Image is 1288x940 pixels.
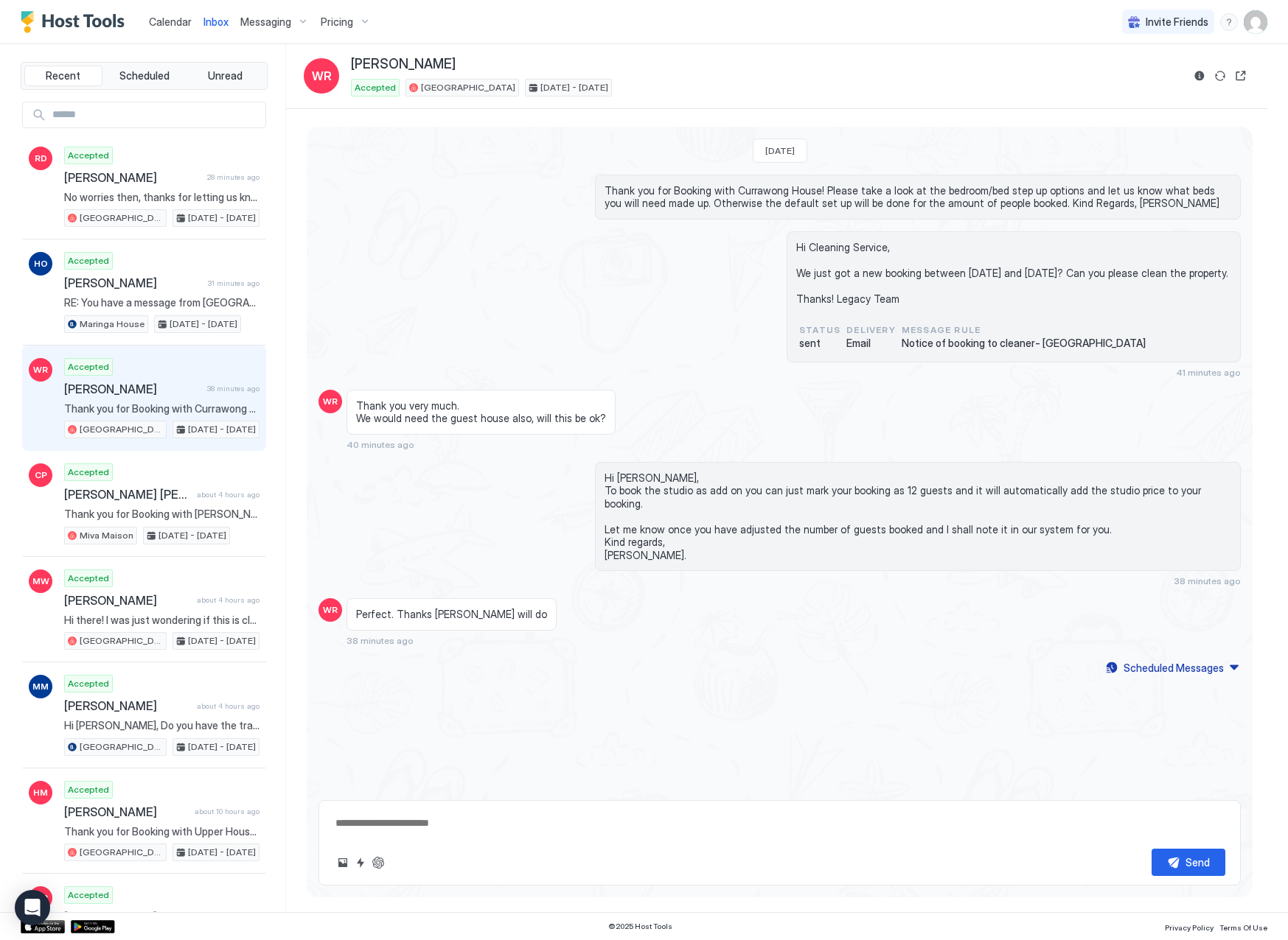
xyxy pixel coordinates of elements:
[34,257,48,270] span: HO
[186,66,264,86] button: Unread
[197,595,260,605] span: about 4 hours ago
[170,318,237,331] span: [DATE] - [DATE]
[64,593,191,608] span: [PERSON_NAME]
[1244,10,1267,34] div: User profile
[64,825,260,838] span: Thank you for Booking with Upper House! We hope you are looking forward to your stay. Check in an...
[197,490,260,499] span: about 4 hours ago
[33,786,48,799] span: HM
[21,920,65,933] a: App Store
[1219,919,1267,934] a: Terms Of Use
[1191,67,1208,85] button: Reservation information
[64,382,201,396] span: [PERSON_NAME]
[68,360,109,373] span: Accepted
[846,323,896,337] span: Delivery
[605,184,1231,210] span: Thank you for Booking with Currawong House! Please take a look at the bedroom/bed step up options...
[334,854,352,871] button: Upload image
[203,14,229,29] a: Inbox
[32,680,49,693] span: MM
[369,854,387,871] button: ChatGPT Auto Reply
[240,15,291,29] span: Messaging
[64,402,260,415] span: Thank you for Booking with Currawong House! Please take a look at the bedroom/bed step up options...
[355,81,396,94] span: Accepted
[1186,855,1210,870] div: Send
[1219,923,1267,932] span: Terms Of Use
[35,152,47,165] span: RD
[80,634,163,648] span: [GEOGRAPHIC_DATA]
[323,395,338,408] span: WR
[188,211,256,225] span: [DATE] - [DATE]
[64,910,188,925] span: [PERSON_NAME]
[1124,660,1224,676] div: Scheduled Messages
[149,15,192,28] span: Calendar
[207,384,260,393] span: 38 minutes ago
[105,66,184,86] button: Scheduled
[188,846,256,859] span: [DATE] - [DATE]
[799,337,840,350] span: sent
[347,439,414,450] span: 40 minutes ago
[1165,923,1214,932] span: Privacy Policy
[1211,67,1229,85] button: Sync reservation
[1152,849,1225,876] button: Send
[46,102,265,127] input: Input Field
[1176,367,1241,378] span: 41 minutes ago
[68,677,109,690] span: Accepted
[64,296,260,309] span: RE: You have a message from [GEOGRAPHIC_DATA] No problem [PERSON_NAME] Thank you for getting back...
[71,920,115,933] a: Google Play Store
[902,323,1146,337] span: Message Rule
[846,337,896,350] span: Email
[323,603,338,617] span: WR
[80,740,163,754] span: [GEOGRAPHIC_DATA]
[64,698,191,713] span: [PERSON_NAME]
[21,62,268,90] div: tab-group
[64,508,260,521] span: Thank you for Booking with [PERSON_NAME]! We hope you are looking forward to your stay. Please ta...
[15,890,50,925] div: Open Intercom Messenger
[347,635,414,646] span: 38 minutes ago
[1220,13,1238,31] div: menu
[64,614,260,627] span: Hi there! I was just wondering if this is close to [PERSON_NAME]’s? X
[356,608,547,621] span: Perfect. Thanks [PERSON_NAME] will do
[208,69,243,83] span: Unread
[21,11,131,33] div: Host Tools Logo
[32,575,49,588] span: MW
[33,363,48,376] span: WR
[605,471,1231,562] span: Hi [PERSON_NAME], To book the studio as add on you can just mark your booking as 12 guests and it...
[46,69,80,83] span: Recent
[188,423,256,436] span: [DATE] - [DATE]
[312,67,332,85] span: WR
[208,278,260,288] span: 31 minutes ago
[64,719,260,732] span: Hi [PERSON_NAME], Do you have the tracking number by any chance? Kind regards, [PERSON_NAME].
[796,241,1231,306] span: Hi Cleaning Service, We just got a new booking between [DATE] and [DATE]? Can you please clean th...
[80,423,163,436] span: [GEOGRAPHIC_DATA]
[64,487,191,502] span: [PERSON_NAME] [PERSON_NAME]
[80,211,163,225] span: [GEOGRAPHIC_DATA]
[207,172,260,182] span: 28 minutes ago
[64,804,189,819] span: [PERSON_NAME]
[195,807,260,816] span: about 10 hours ago
[1104,658,1241,678] button: Scheduled Messages
[1174,575,1241,586] span: 38 minutes ago
[540,81,608,94] span: [DATE] - [DATE]
[64,191,260,204] span: No worries then, thanks for letting us know :)
[421,81,515,94] span: [GEOGRAPHIC_DATA]
[1232,67,1250,85] button: Open reservation
[68,466,109,479] span: Accepted
[68,572,109,585] span: Accepted
[68,783,109,796] span: Accepted
[765,145,795,156] span: [DATE]
[80,846,163,859] span: [GEOGRAPHIC_DATA]
[356,399,606,425] span: Thank you very much. We would need the guest house also, will this be ok?
[799,323,840,337] span: status
[1165,919,1214,934] a: Privacy Policy
[188,634,256,648] span: [DATE] - [DATE]
[188,740,256,754] span: [DATE] - [DATE]
[80,529,133,542] span: Miva Maison
[24,66,102,86] button: Recent
[149,14,192,29] a: Calendar
[35,469,47,482] span: CP
[68,888,109,902] span: Accepted
[80,318,145,331] span: Maringa House
[64,276,202,290] span: [PERSON_NAME]
[68,254,109,267] span: Accepted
